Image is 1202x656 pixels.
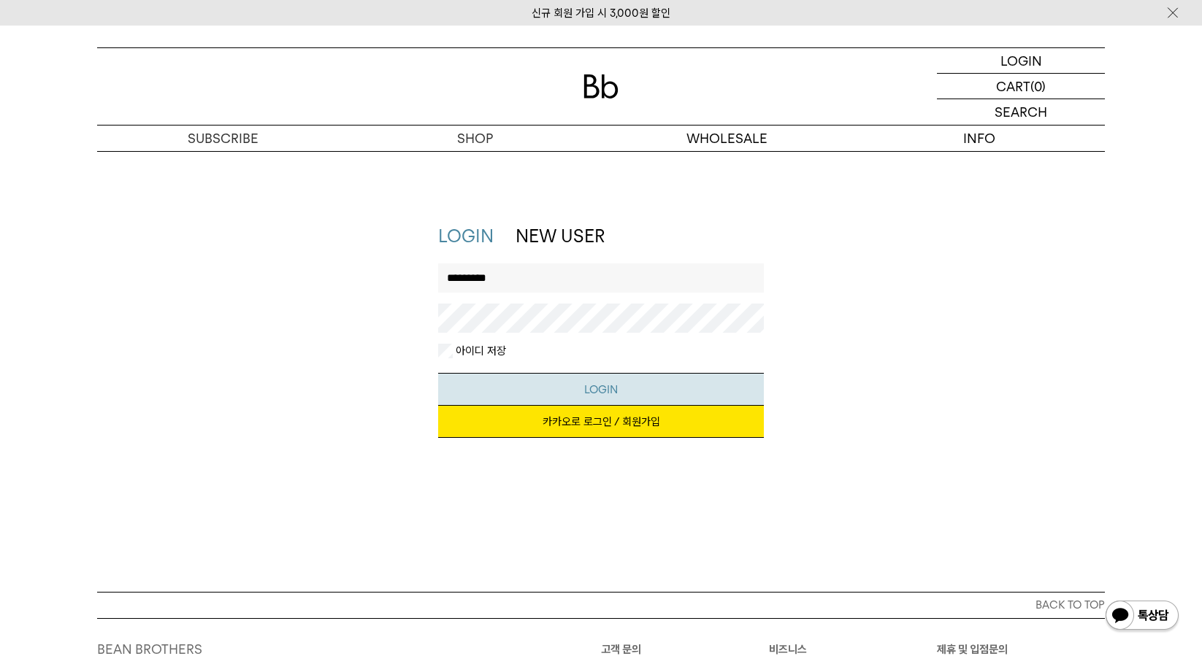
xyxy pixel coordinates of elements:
[996,74,1030,99] p: CART
[532,7,670,20] a: 신규 회원 가입 시 3,000원 할인
[1104,599,1180,634] img: 카카오톡 채널 1:1 채팅 버튼
[937,74,1105,99] a: CART (0)
[97,126,349,151] a: SUBSCRIBE
[97,592,1105,618] button: BACK TO TOP
[1030,74,1046,99] p: (0)
[995,99,1047,125] p: SEARCH
[349,126,601,151] a: SHOP
[583,74,619,99] img: 로고
[853,126,1105,151] p: INFO
[937,48,1105,74] a: LOGIN
[516,225,605,247] a: NEW USER
[453,344,506,358] label: 아이디 저장
[1000,48,1042,73] p: LOGIN
[601,126,853,151] p: WHOLESALE
[438,225,494,247] a: LOGIN
[438,373,765,406] button: LOGIN
[438,406,765,438] a: 카카오로 로그인 / 회원가입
